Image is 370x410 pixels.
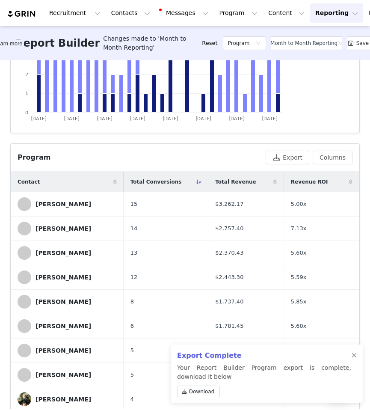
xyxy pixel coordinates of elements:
span: Total Conversions [130,178,182,186]
span: 5 [130,371,134,379]
div: [PERSON_NAME] [36,225,91,232]
text: 1 [25,90,28,96]
div: [PERSON_NAME] [36,250,91,256]
text: [DATE] [130,116,145,122]
a: [PERSON_NAME] [18,222,117,235]
button: Columns [313,151,352,164]
text: [DATE] [31,116,47,122]
text: [DATE] [64,116,80,122]
span: Download [189,388,215,395]
a: [PERSON_NAME] [18,197,117,211]
img: 1a6b3e6c-3c81-4ce5-91a6-9d12a5a19179.jpg [18,392,31,406]
text: [DATE] [97,116,112,122]
a: [PERSON_NAME] [18,392,117,406]
span: 13 [130,249,138,257]
button: Messages [156,3,213,23]
div: [PERSON_NAME] [36,298,91,305]
span: $2,443.30 [215,273,243,282]
span: 5.60x [291,249,307,257]
span: Total Revenue [215,178,256,186]
text: 2 [25,71,28,77]
button: Reporting [310,3,363,23]
a: [PERSON_NAME] [18,295,117,309]
div: Month to Month Reporting [270,37,337,50]
text: [DATE] [229,116,245,122]
text: [DATE] [195,116,211,122]
span: 5 [130,346,134,355]
span: 8 [130,297,134,306]
div: [PERSON_NAME] [36,201,91,208]
span: $2,370.43 [215,249,243,257]
span: 7.13x [291,224,307,233]
a: [PERSON_NAME] [18,246,117,260]
span: $2,757.40 [215,224,243,233]
h5: Program [228,37,250,50]
text: [DATE] [262,116,278,122]
a: [PERSON_NAME] [18,368,117,382]
span: $3,262.17 [215,200,243,208]
i: icon: down [338,41,343,47]
span: 5.85x [291,297,307,306]
text: [DATE] [163,116,178,122]
img: grin logo [7,10,37,18]
span: 4 [130,395,134,404]
p: Your Report Builder Program export is complete, download it below [177,363,351,401]
a: Download [177,386,220,397]
button: Program [214,3,263,23]
span: Revenue ROI [291,178,328,186]
a: [PERSON_NAME] [18,344,117,357]
a: Reset [202,39,217,48]
button: Recruitment [44,3,106,23]
i: icon: down [256,41,261,47]
span: Changes made to 'Month to Month Reporting' [103,34,198,52]
h3: Report Builder [15,36,100,51]
div: Program [18,152,50,163]
span: 5.59x [291,273,307,282]
button: Content [263,3,310,23]
span: Contact [18,178,40,186]
span: 15 [130,200,138,208]
span: 5.00x [291,200,307,208]
div: [PERSON_NAME] [36,371,91,378]
div: [PERSON_NAME] [36,323,91,330]
div: [PERSON_NAME] [36,274,91,281]
a: [PERSON_NAME] [18,270,117,284]
a: [PERSON_NAME] [18,319,117,333]
span: 14 [130,224,138,233]
div: [PERSON_NAME] [36,396,91,403]
button: Export [266,151,309,164]
span: $1,737.40 [215,297,243,306]
span: 6 [130,322,134,330]
span: 12 [130,273,138,282]
span: $1,781.45 [215,322,243,330]
text: 0 [25,110,28,116]
span: 5.60x [291,322,307,330]
button: Contacts [106,3,155,23]
div: [PERSON_NAME] [36,347,91,354]
h2: Export Complete [177,351,351,361]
